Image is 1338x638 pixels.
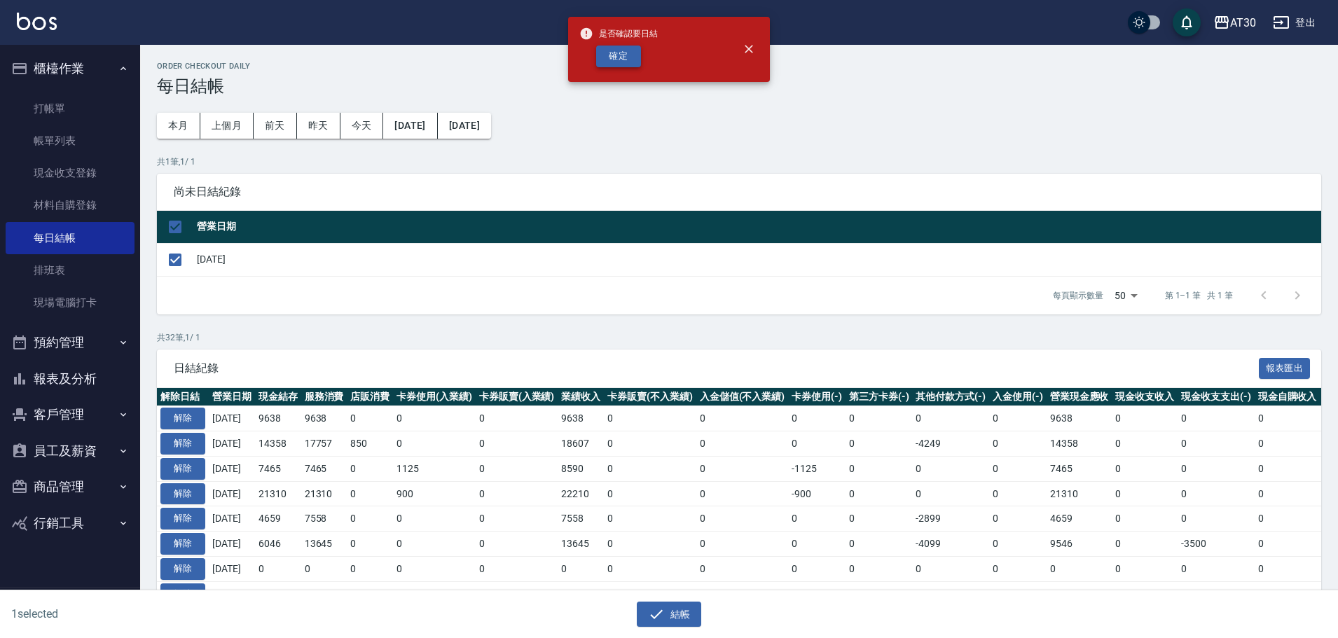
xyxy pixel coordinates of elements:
td: 850 [347,431,393,457]
td: 0 [696,556,789,581]
td: 0 [347,456,393,481]
th: 營業日期 [193,211,1321,244]
td: 9317 [301,581,347,606]
td: 0 [788,532,846,557]
td: 0 [1255,581,1320,606]
td: 22210 [558,481,604,506]
a: 打帳單 [6,92,135,125]
td: [DATE] [209,532,255,557]
td: 13645 [558,532,604,557]
td: 0 [1255,532,1320,557]
td: 0 [476,581,558,606]
button: 結帳 [637,602,702,627]
th: 服務消費 [301,388,347,406]
td: 0 [1255,456,1320,481]
td: 0 [1112,481,1178,506]
td: 0 [912,406,989,431]
td: [DATE] [209,406,255,431]
td: 0 [1112,406,1178,431]
th: 現金自購收入 [1255,388,1320,406]
th: 業績收入 [558,388,604,406]
td: 0 [393,406,476,431]
td: 0 [476,532,558,557]
td: 0 [1178,481,1255,506]
td: 9638 [1047,406,1112,431]
a: 現金收支登錄 [6,157,135,189]
a: 每日結帳 [6,222,135,254]
td: 0 [604,556,696,581]
td: 0 [1178,506,1255,532]
td: 0 [788,406,846,431]
td: -4249 [912,431,989,457]
td: 0 [476,506,558,532]
button: [DATE] [383,113,437,139]
td: 4659 [255,506,301,532]
button: 解除 [160,583,205,605]
button: 客戶管理 [6,396,135,433]
td: -3500 [1178,532,1255,557]
td: 0 [989,506,1047,532]
th: 店販消費 [347,388,393,406]
td: 0 [393,581,476,606]
td: 0 [604,506,696,532]
th: 卡券販賣(入業績) [476,388,558,406]
td: 0 [476,406,558,431]
div: AT30 [1230,14,1256,32]
p: 共 32 筆, 1 / 1 [157,331,1321,344]
button: 今天 [340,113,384,139]
th: 卡券販賣(不入業績) [604,388,696,406]
th: 現金結存 [255,388,301,406]
td: 7558 [301,506,347,532]
td: 0 [696,431,789,457]
td: 1125 [393,456,476,481]
td: 0 [1178,406,1255,431]
td: 9638 [558,406,604,431]
td: 0 [696,506,789,532]
td: 0 [1112,532,1178,557]
th: 第三方卡券(-) [846,388,913,406]
td: 2430 [1112,581,1178,606]
td: 4659 [1047,506,1112,532]
td: 0 [255,556,301,581]
a: 排班表 [6,254,135,286]
td: [DATE] [209,431,255,457]
p: 第 1–1 筆 共 1 筆 [1165,289,1233,302]
button: 商品管理 [6,469,135,505]
th: 營業日期 [209,388,255,406]
td: 21310 [1047,481,1112,506]
button: 本月 [157,113,200,139]
td: 6046 [255,532,301,557]
td: 0 [1178,456,1255,481]
a: 現場電腦打卡 [6,286,135,319]
img: Logo [17,13,57,30]
button: 上個月 [200,113,254,139]
button: 報表及分析 [6,361,135,397]
td: [DATE] [209,506,255,532]
td: 0 [989,406,1047,431]
td: 0 [846,581,913,606]
th: 入金儲值(不入業績) [696,388,789,406]
td: 0 [476,481,558,506]
td: 9546 [1047,532,1112,557]
td: 900 [393,481,476,506]
button: close [733,34,764,64]
td: 7465 [301,456,347,481]
button: 登出 [1267,10,1321,36]
td: 0 [1112,431,1178,457]
td: 0 [604,406,696,431]
th: 營業現金應收 [1047,388,1112,406]
td: 14358 [255,431,301,457]
td: 0 [1255,431,1320,457]
td: 0 [788,506,846,532]
td: 0 [788,556,846,581]
td: [DATE] [209,456,255,481]
a: 帳單列表 [6,125,135,157]
td: [DATE] [209,556,255,581]
td: 0 [1255,481,1320,506]
button: [DATE] [438,113,491,139]
button: 櫃檯作業 [6,50,135,87]
td: 0 [1112,456,1178,481]
td: -2899 [912,506,989,532]
td: 0 [989,556,1047,581]
h3: 每日結帳 [157,76,1321,96]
